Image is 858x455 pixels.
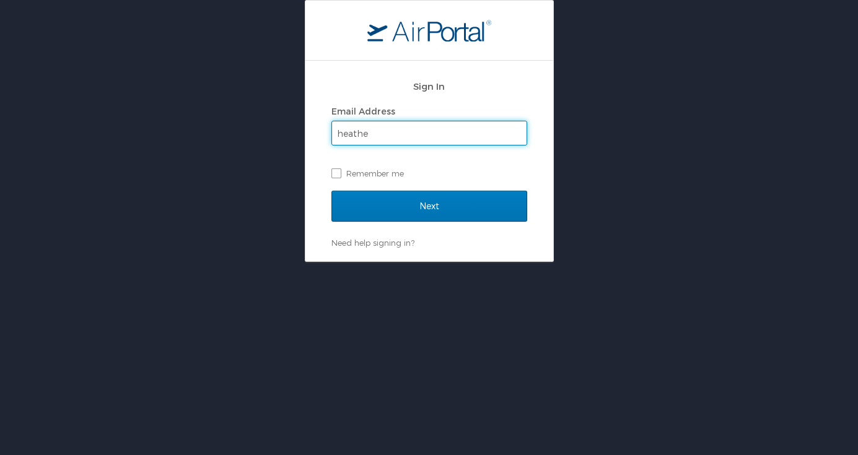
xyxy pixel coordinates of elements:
h2: Sign In [331,79,527,93]
a: Need help signing in? [331,238,414,248]
input: Next [331,191,527,222]
label: Email Address [331,106,395,116]
label: Remember me [331,164,527,183]
img: logo [367,19,491,41]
